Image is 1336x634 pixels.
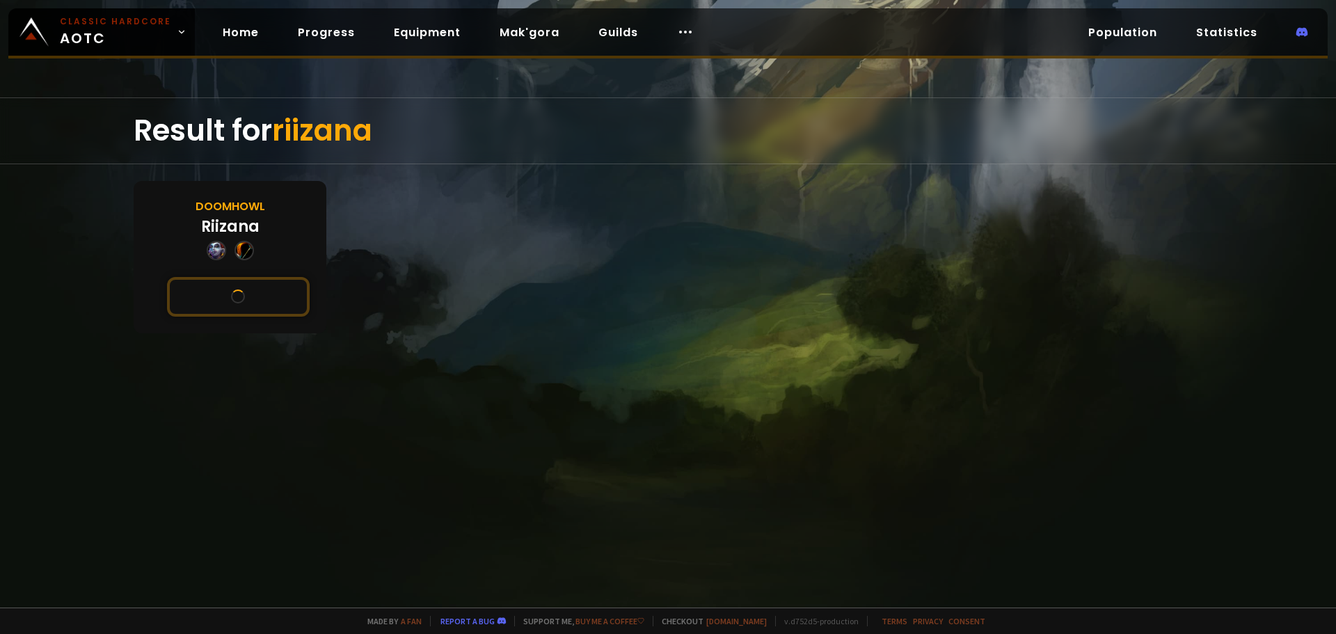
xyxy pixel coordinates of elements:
[196,198,265,215] div: Doomhowl
[8,8,195,56] a: Classic HardcoreAOTC
[913,616,943,626] a: Privacy
[488,18,571,47] a: Mak'gora
[60,15,171,49] span: AOTC
[272,110,372,151] span: riizana
[60,15,171,28] small: Classic Hardcore
[401,616,422,626] a: a fan
[1077,18,1168,47] a: Population
[587,18,649,47] a: Guilds
[201,215,260,238] div: Riizana
[948,616,985,626] a: Consent
[575,616,644,626] a: Buy me a coffee
[359,616,422,626] span: Made by
[287,18,366,47] a: Progress
[212,18,270,47] a: Home
[882,616,907,626] a: Terms
[440,616,495,626] a: Report a bug
[383,18,472,47] a: Equipment
[706,616,767,626] a: [DOMAIN_NAME]
[134,98,1202,164] div: Result for
[775,616,859,626] span: v. d752d5 - production
[653,616,767,626] span: Checkout
[167,277,310,317] button: See this character
[514,616,644,626] span: Support me,
[1185,18,1269,47] a: Statistics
